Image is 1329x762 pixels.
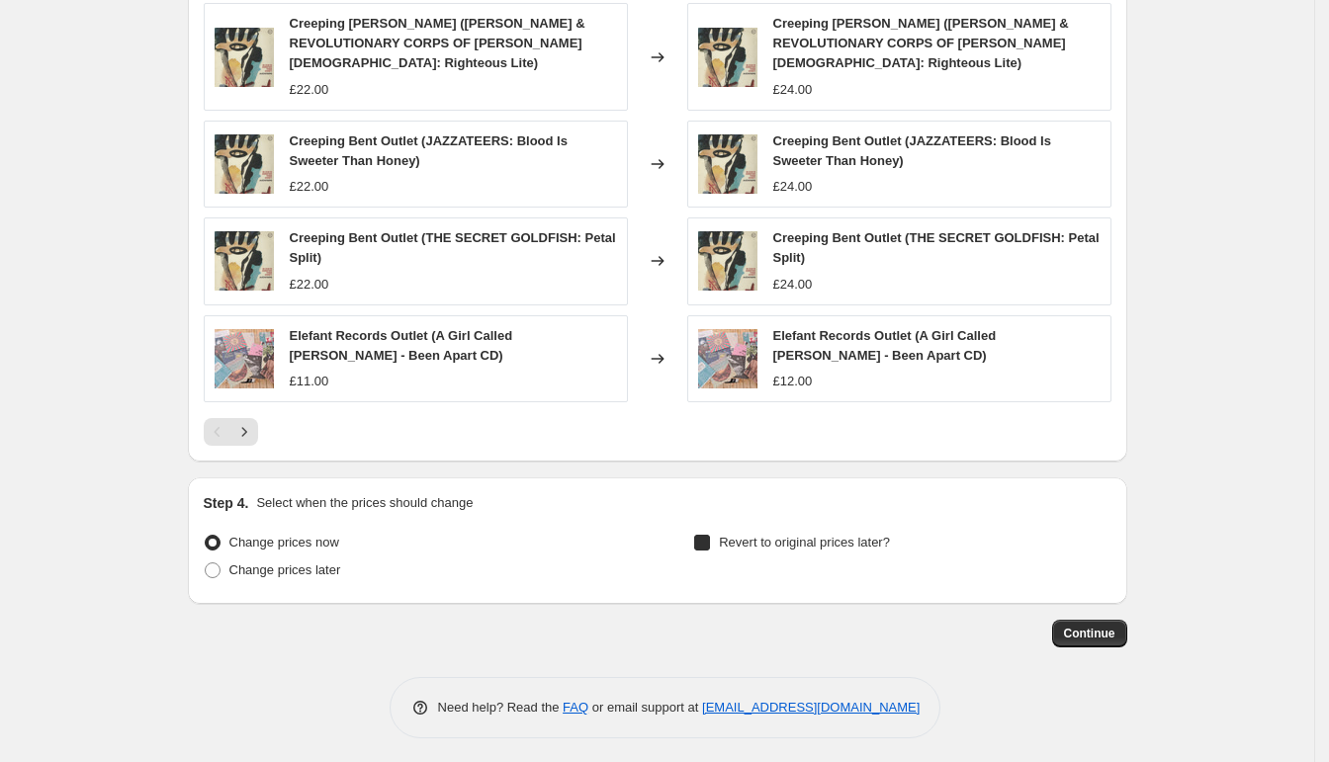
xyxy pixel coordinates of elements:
[1052,620,1127,647] button: Continue
[773,133,1051,168] span: Creeping Bent Outlet (JAZZATEERS: Blood Is Sweeter Than Honey)
[773,80,813,100] div: £24.00
[204,493,249,513] h2: Step 4.
[290,16,585,70] span: Creeping [PERSON_NAME] ([PERSON_NAME] & REVOLUTIONARY CORPS OF [PERSON_NAME][DEMOGRAPHIC_DATA]: R...
[773,328,997,363] span: Elefant Records Outlet (A Girl Called [PERSON_NAME] - Been Apart CD)
[290,177,329,197] div: £22.00
[698,134,757,194] img: Jazzateers_80x.jpg
[215,329,274,388] img: 20210831_114404_80x.jpg
[563,700,588,715] a: FAQ
[698,28,757,87] img: Jazzateers_80x.jpg
[215,231,274,291] img: Jazzateers_80x.jpg
[215,134,274,194] img: Jazzateers_80x.jpg
[588,700,702,715] span: or email support at
[290,328,513,363] span: Elefant Records Outlet (A Girl Called [PERSON_NAME] - Been Apart CD)
[229,535,339,550] span: Change prices now
[290,275,329,295] div: £22.00
[698,231,757,291] img: Jazzateers_80x.jpg
[773,372,813,391] div: £12.00
[290,133,568,168] span: Creeping Bent Outlet (JAZZATEERS: Blood Is Sweeter Than Honey)
[773,275,813,295] div: £24.00
[773,177,813,197] div: £24.00
[215,28,274,87] img: Jazzateers_80x.jpg
[290,230,616,265] span: Creeping Bent Outlet (THE SECRET GOLDFISH: Petal Split)
[204,418,258,446] nav: Pagination
[773,230,1100,265] span: Creeping Bent Outlet (THE SECRET GOLDFISH: Petal Split)
[290,80,329,100] div: £22.00
[698,329,757,388] img: 20210831_114404_80x.jpg
[1064,626,1115,641] span: Continue
[438,700,564,715] span: Need help? Read the
[229,562,341,577] span: Change prices later
[719,535,890,550] span: Revert to original prices later?
[256,493,473,513] p: Select when the prices should change
[702,700,920,715] a: [EMAIL_ADDRESS][DOMAIN_NAME]
[773,16,1069,70] span: Creeping [PERSON_NAME] ([PERSON_NAME] & REVOLUTIONARY CORPS OF [PERSON_NAME][DEMOGRAPHIC_DATA]: R...
[230,418,258,446] button: Next
[290,372,329,391] div: £11.00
